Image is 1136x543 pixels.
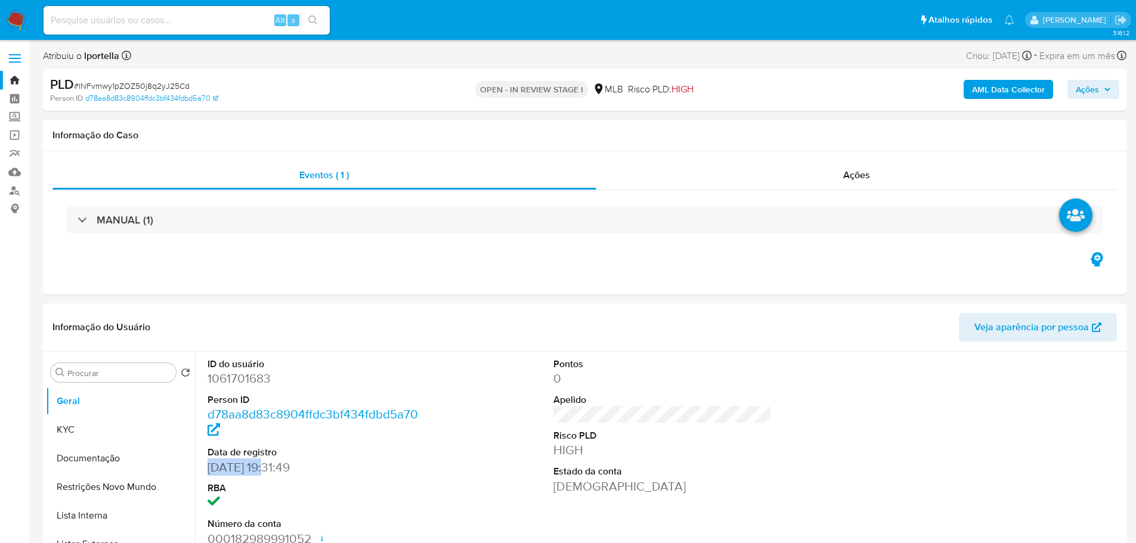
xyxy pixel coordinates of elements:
dt: ID do usuário [208,358,426,371]
span: Veja aparência por pessoa [974,313,1089,342]
span: Expira em um mês [1039,49,1115,63]
input: Procurar [67,368,171,378]
dd: 0 [553,370,772,387]
dt: Estado da conta [553,465,772,478]
button: Veja aparência por pessoa [959,313,1117,342]
b: PLD [50,75,74,94]
a: d78aa8d83c8904ffdc3bf434fdbd5a70 [208,405,418,439]
b: AML Data Collector [972,80,1045,99]
span: Atribuiu o [43,49,119,63]
div: MLB [593,83,623,96]
span: Ações [1076,80,1099,99]
h3: MANUAL (1) [97,213,153,226]
dt: RBA [208,482,426,495]
p: lucas.portella@mercadolivre.com [1043,14,1110,26]
dt: Apelido [553,393,772,407]
dt: Data de registro [208,446,426,459]
dt: Person ID [208,393,426,407]
a: Sair [1115,14,1127,26]
dt: Número da conta [208,517,426,530]
button: Restrições Novo Mundo [46,473,195,501]
button: KYC [46,415,195,444]
span: Eventos ( 1 ) [299,168,349,182]
span: # lNFvmwy1pZOZ50j8q2yJ25Cd [74,80,190,92]
b: lportella [82,49,119,63]
button: Geral [46,387,195,415]
input: Pesquise usuários ou casos... [44,13,330,28]
div: Criou: [DATE] [966,48,1032,64]
a: d78aa8d83c8904ffdc3bf434fdbd5a70 [85,93,218,104]
button: AML Data Collector [964,80,1053,99]
button: search-icon [301,12,325,29]
span: Atalhos rápidos [928,14,992,26]
div: MANUAL (1) [67,206,1103,234]
dt: Pontos [553,358,772,371]
button: Documentação [46,444,195,473]
dd: 1061701683 [208,370,426,387]
span: Risco PLD: [628,83,694,96]
span: HIGH [671,82,694,96]
span: s [292,14,295,26]
span: Alt [276,14,285,26]
button: Ações [1067,80,1119,99]
p: OPEN - IN REVIEW STAGE I [475,81,588,98]
b: Person ID [50,93,83,104]
h1: Informação do Caso [52,129,1117,141]
dd: [DEMOGRAPHIC_DATA] [553,478,772,495]
h1: Informação do Usuário [52,321,150,333]
button: Lista Interna [46,501,195,530]
a: Notificações [1004,15,1014,25]
button: Procurar [55,368,65,377]
button: Retornar ao pedido padrão [181,368,190,381]
dd: HIGH [553,442,772,458]
span: Ações [843,168,870,182]
dd: [DATE] 19:31:49 [208,459,426,476]
span: - [1034,48,1037,64]
dt: Risco PLD [553,429,772,442]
